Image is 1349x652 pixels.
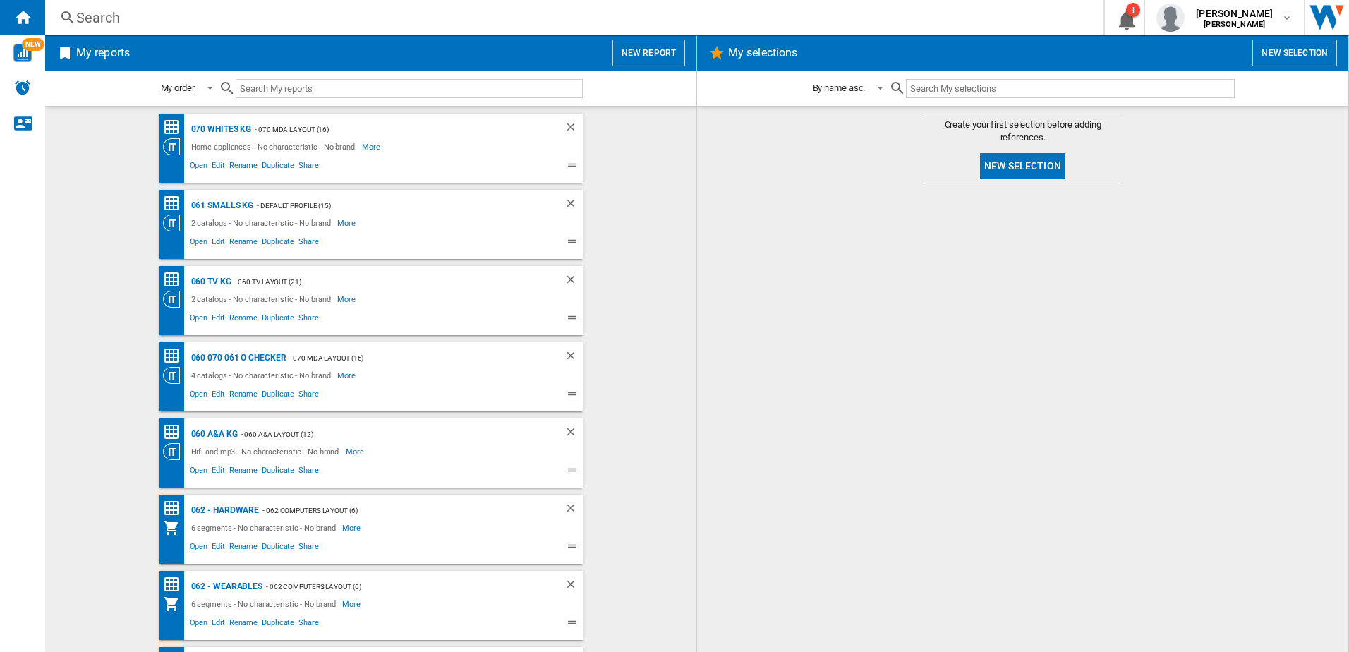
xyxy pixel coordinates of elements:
button: New selection [980,153,1065,179]
div: Home appliances - No characteristic - No brand [188,138,362,155]
span: Share [296,387,321,404]
span: Edit [210,616,227,633]
div: Hifi and mp3 - No characteristic - No brand [188,443,346,460]
span: NEW [22,38,44,51]
span: Rename [227,311,260,328]
div: 070 Whites KG [188,121,252,138]
span: Share [296,464,321,481]
div: 4 catalogs - No characteristic - No brand [188,367,338,384]
span: More [346,443,366,460]
b: [PERSON_NAME] [1204,20,1265,29]
span: Share [296,311,321,328]
div: My Assortment [163,596,188,612]
div: 060 TV KG [188,273,231,291]
span: Duplicate [260,464,296,481]
span: Edit [210,311,227,328]
span: Open [188,311,210,328]
div: 062 - Wearables [188,578,263,596]
div: Price Matrix [163,423,188,441]
div: Category View [163,367,188,384]
span: More [342,596,363,612]
span: More [362,138,382,155]
div: Delete [564,578,583,596]
div: Delete [564,502,583,519]
span: Share [296,159,321,176]
div: 060 070 061 O Checker [188,349,286,367]
img: alerts-logo.svg [14,79,31,96]
input: Search My selections [906,79,1234,98]
span: Rename [227,540,260,557]
div: - 070 MDA layout (16) [251,121,536,138]
span: Open [188,387,210,404]
span: Rename [227,235,260,252]
span: Rename [227,159,260,176]
div: Price Matrix [163,195,188,212]
span: Share [296,540,321,557]
span: Duplicate [260,387,296,404]
span: [PERSON_NAME] [1196,6,1273,20]
div: My Assortment [163,519,188,536]
span: Edit [210,464,227,481]
span: More [337,367,358,384]
button: New selection [1252,40,1337,66]
div: Delete [564,425,583,443]
div: 062 - Hardware [188,502,260,519]
div: Delete [564,121,583,138]
div: 6 segments - No characteristic - No brand [188,519,343,536]
div: Price Matrix [163,500,188,517]
span: Duplicate [260,311,296,328]
img: wise-card.svg [13,44,32,62]
div: By name asc. [813,83,866,93]
span: Open [188,159,210,176]
div: Category View [163,138,188,155]
span: Rename [227,464,260,481]
div: Delete [564,273,583,291]
div: Price Matrix [163,576,188,593]
div: 060 A&A KG [188,425,238,443]
span: Open [188,540,210,557]
div: 1 [1126,3,1140,17]
button: New report [612,40,685,66]
span: Duplicate [260,540,296,557]
div: - 062 Computers Layout (6) [262,578,536,596]
div: - 060 A&A Layout (12) [238,425,536,443]
div: 2 catalogs - No characteristic - No brand [188,291,338,308]
div: 2 catalogs - No characteristic - No brand [188,215,338,231]
span: More [337,291,358,308]
div: Price Matrix [163,271,188,289]
div: 061 Smalls KG [188,197,254,215]
div: Category View [163,443,188,460]
div: Search [76,8,1067,28]
div: Delete [564,197,583,215]
div: Category View [163,215,188,231]
span: Create your first selection before adding references. [924,119,1122,144]
span: Open [188,235,210,252]
input: Search My reports [236,79,583,98]
div: Price Matrix [163,347,188,365]
div: 6 segments - No characteristic - No brand [188,596,343,612]
span: Share [296,616,321,633]
span: Duplicate [260,235,296,252]
span: Edit [210,159,227,176]
span: Open [188,464,210,481]
span: Open [188,616,210,633]
span: Duplicate [260,159,296,176]
img: profile.jpg [1156,4,1185,32]
div: - 062 Computers Layout (6) [259,502,536,519]
span: Rename [227,616,260,633]
div: - 070 MDA layout (16) [286,349,536,367]
div: Price Matrix [163,119,188,136]
span: Edit [210,540,227,557]
div: My order [161,83,195,93]
span: More [337,215,358,231]
span: More [342,519,363,536]
span: Edit [210,387,227,404]
span: Duplicate [260,616,296,633]
h2: My reports [73,40,133,66]
div: - Default profile (15) [253,197,536,215]
h2: My selections [725,40,800,66]
span: Share [296,235,321,252]
div: Delete [564,349,583,367]
div: - 060 TV Layout (21) [231,273,536,291]
div: Category View [163,291,188,308]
